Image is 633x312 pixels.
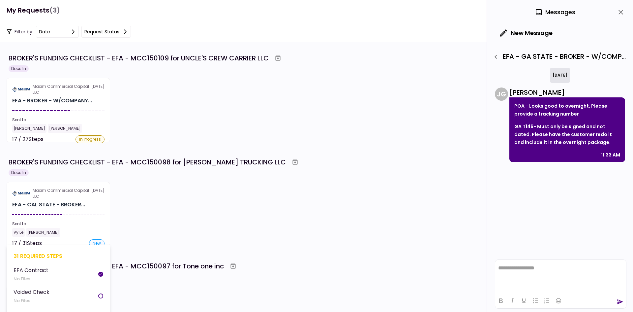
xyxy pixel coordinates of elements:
button: close [615,7,626,18]
div: [PERSON_NAME] [509,87,625,97]
div: BROKER'S FUNDING CHECKLIST - EFA - MCC150109 for UNCLE'S CREW CARRIER LLC [9,53,269,63]
div: 11:33 AM [601,151,620,159]
div: EFA Contract [14,266,48,274]
div: Docs In [9,65,29,72]
div: 17 / 31 Steps [12,239,42,247]
button: Bold [495,296,506,305]
span: (3) [49,4,60,17]
p: POA - Looks good to overnight. Please provide a tracking number [514,102,620,118]
button: Archive workflow [272,52,284,64]
div: Maxim Commercial Capital LLC [33,188,91,199]
img: Partner logo [12,87,30,92]
div: EFA - GA STATE - BROKER - W/COMPANY - FUNDING CHECKLIST - POA - Original GA POA & T-146 (Received... [490,51,626,62]
button: Archive workflow [227,260,239,272]
div: [PERSON_NAME] [26,228,60,237]
button: Request status [81,26,131,38]
div: Sent to: [12,221,105,227]
div: Sent to: [12,117,105,123]
button: date [36,26,79,38]
div: [PERSON_NAME] [48,124,82,133]
div: Vy Le [12,228,25,237]
div: J G [495,87,508,101]
button: Bullet list [530,296,541,305]
h1: My Requests [7,4,60,17]
div: [DATE] [12,188,105,199]
iframe: Rich Text Area [495,260,626,293]
button: Underline [518,296,529,305]
button: New Message [495,24,558,42]
button: Archive workflow [289,156,301,168]
button: send [617,298,623,305]
div: [PERSON_NAME] [12,124,46,133]
div: Voided Check [14,288,49,296]
div: EFA - CAL STATE - BROKER W/COMPANY - FUNDING CHECKLIST for WHITFIELD TRUCKING LLC [12,201,85,209]
div: 31 required steps [14,252,103,260]
div: Filter by: [7,26,131,38]
button: Numbered list [541,296,553,305]
div: EFA - BROKER - W/COMPANY - FUNDING CHECKLIST for UNCLE'S CREW CARRIER LLC [12,97,92,105]
div: In Progress [75,135,105,143]
div: BROKER'S FUNDING CHECKLIST - EFA - MCC150097 for Tone one inc [9,261,224,271]
img: Partner logo [12,191,30,196]
div: No Files [14,276,48,282]
div: BROKER'S FUNDING CHECKLIST - EFA - MCC150098 for [PERSON_NAME] TRUCKING LLC [9,157,286,167]
button: Italic [507,296,518,305]
div: [DATE] [550,68,570,83]
div: Maxim Commercial Capital LLC [33,84,91,95]
button: Emojis [553,296,564,305]
div: [DATE] [12,84,105,95]
div: Docs In [9,169,29,176]
div: Messages [535,7,575,17]
div: date [39,28,50,35]
div: new [89,239,105,247]
p: GA T146- Must only be signed and not dated. Please have the customer redo it and include it in th... [514,122,620,146]
div: No Files [14,297,49,304]
div: 17 / 27 Steps [12,135,44,143]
